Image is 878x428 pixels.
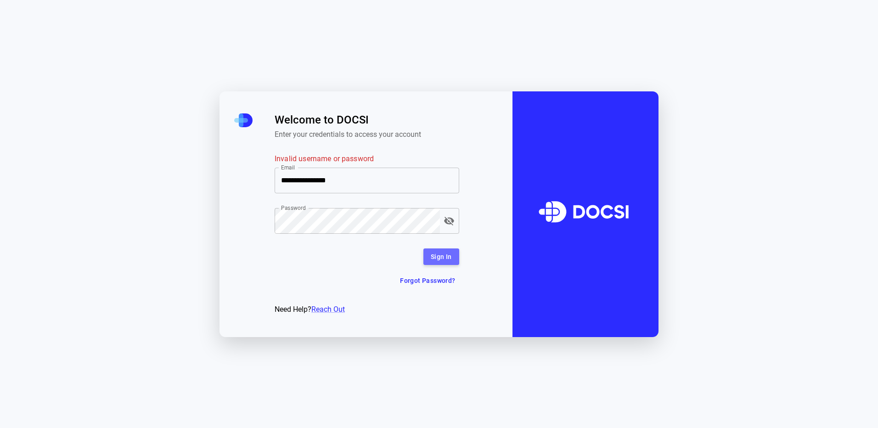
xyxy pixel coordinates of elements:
[281,163,295,171] label: Email
[281,204,305,212] label: Password
[275,153,459,168] label: Invalid username or password
[396,272,459,289] button: Forgot Password?
[530,179,640,249] img: DOCSI Logo
[311,305,345,314] a: Reach Out
[275,113,459,126] span: Welcome to DOCSI
[234,113,253,127] img: DOCSI Mini Logo
[275,304,459,315] div: Need Help?
[423,248,459,265] button: Sign In
[275,130,459,139] span: Enter your credentials to access your account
